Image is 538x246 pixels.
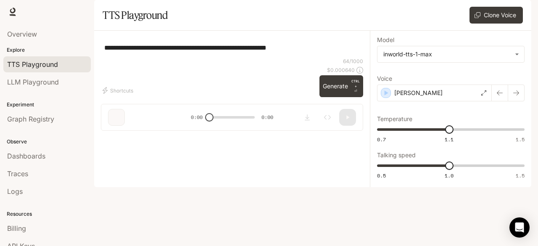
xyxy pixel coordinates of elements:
[445,136,454,143] span: 1.1
[351,79,360,89] p: CTRL +
[377,37,394,43] p: Model
[516,172,525,179] span: 1.5
[327,66,355,74] p: $ 0.000640
[394,89,443,97] p: [PERSON_NAME]
[509,217,530,238] div: Open Intercom Messenger
[469,7,523,24] button: Clone Voice
[101,84,137,97] button: Shortcuts
[445,172,454,179] span: 1.0
[377,76,392,82] p: Voice
[383,50,511,58] div: inworld-tts-1-max
[103,7,168,24] h1: TTS Playground
[377,46,524,62] div: inworld-tts-1-max
[377,116,412,122] p: Temperature
[377,136,386,143] span: 0.7
[343,58,363,65] p: 64 / 1000
[351,79,360,94] p: ⏎
[516,136,525,143] span: 1.5
[377,152,416,158] p: Talking speed
[377,172,386,179] span: 0.5
[319,75,363,97] button: GenerateCTRL +⏎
